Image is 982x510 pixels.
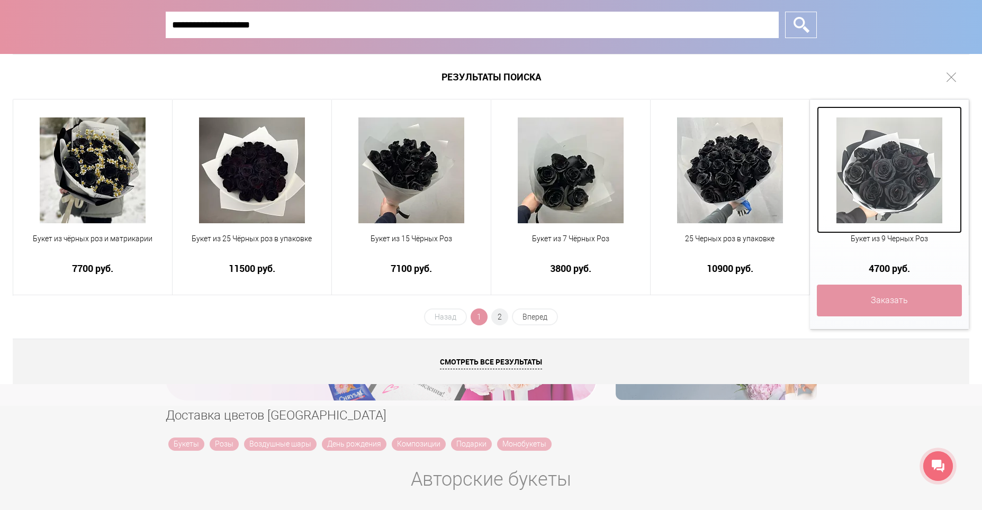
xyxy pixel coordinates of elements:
[20,263,165,274] a: 7700 руб.
[471,308,488,325] span: 1
[339,263,484,274] a: 7100 руб.
[817,263,962,274] a: 4700 руб.
[13,339,969,384] a: Смотреть все результаты
[512,308,558,325] a: Вперед
[657,233,803,244] span: 25 Черных роз в упаковке
[440,357,542,369] span: Смотреть все результаты
[339,233,484,257] a: Букет из 15 Чёрных Роз
[424,308,467,325] span: Назад
[179,233,325,257] a: Букет из 25 Чёрных роз в упаковке
[498,233,643,257] a: Букет из 7 Чёрных Роз
[20,233,165,244] span: Букет из чёрных роз и матрикарии
[817,233,962,257] a: Букет из 9 Черных Роз
[657,233,803,257] a: 25 Черных роз в упаковке
[491,308,508,325] a: 2
[817,233,962,244] span: Букет из 9 Черных Роз
[836,117,942,223] img: Букет из 9 Черных Роз
[358,117,464,223] img: Букет из 15 Чёрных Роз
[20,233,165,257] a: Букет из чёрных роз и матрикарии
[13,54,969,99] h1: Результаты поиска
[179,263,325,274] a: 11500 руб.
[518,117,624,223] img: Букет из 7 Чёрных Роз
[498,233,643,244] span: Букет из 7 Чёрных Роз
[657,263,803,274] a: 10900 руб.
[40,117,146,223] img: Букет из чёрных роз и матрикарии
[339,233,484,244] span: Букет из 15 Чёрных Роз
[179,233,325,244] span: Букет из 25 Чёрных роз в упаковке
[677,117,783,223] img: 25 Черных роз в упаковке
[199,117,305,223] img: Букет из 25 Чёрных роз в упаковке
[498,263,643,274] a: 3800 руб.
